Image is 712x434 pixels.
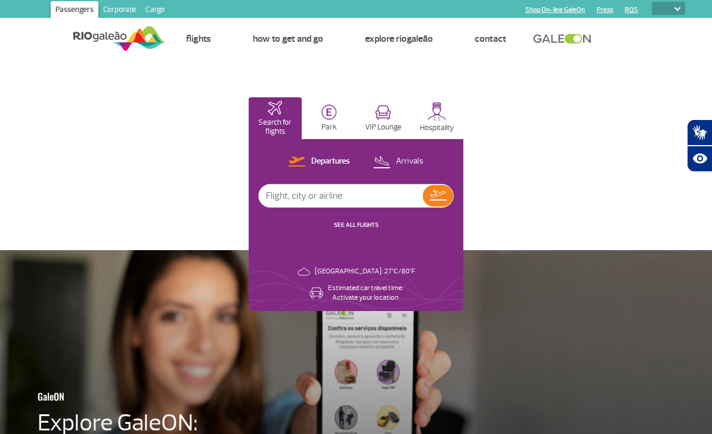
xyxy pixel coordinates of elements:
[475,33,506,45] a: Contact
[321,104,337,120] img: carParkingHome.svg
[51,1,98,20] a: Passengers
[141,1,169,20] a: Cargo
[321,123,337,132] p: Park
[365,33,433,45] a: Explore RIOgaleão
[334,221,379,229] a: SEE ALL FLIGHTS
[357,97,410,139] button: VIP Lounge
[38,384,237,409] h3: GaleON
[253,33,323,45] a: How to get and go
[285,154,354,170] button: Departures
[330,220,382,230] button: SEE ALL FLIGHTS
[525,6,585,14] a: Shop On-line GaleOn
[268,101,282,115] img: airplaneHomeActive.svg
[328,284,403,303] p: Estimated car travel time: Activate your location
[625,6,638,14] a: RQS
[396,156,423,167] p: Arrivals
[370,154,427,170] button: Arrivals
[687,119,712,172] div: Plugin de acessibilidade da Hand Talk.
[687,146,712,172] button: Abrir recursos assistivos.
[411,97,464,139] button: Hospitality
[311,156,350,167] p: Departures
[365,123,401,132] p: VIP Lounge
[420,124,454,133] p: Hospitality
[259,184,423,207] input: Flight, city or airline
[687,119,712,146] button: Abrir tradutor de língua de sinais.
[186,33,211,45] a: Flights
[428,102,446,121] img: hospitality.svg
[303,97,356,139] button: Park
[255,118,296,136] p: Search for flights
[249,97,302,139] button: Search for flights
[375,105,391,120] img: vipRoom.svg
[98,1,141,20] a: Corporate
[597,6,613,14] a: Press
[315,267,415,276] p: [GEOGRAPHIC_DATA]: 27°C/80°F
